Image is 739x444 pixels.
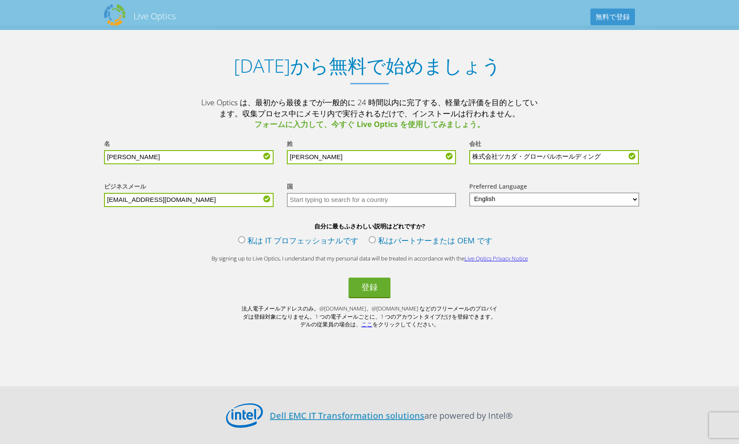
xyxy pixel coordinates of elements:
[95,55,639,77] h1: [DATE]から無料で始めましょう
[465,255,528,262] a: Live Optics Privacy Notice
[287,139,293,150] label: 姓
[469,182,527,192] label: Preferred Language
[198,255,541,263] p: By signing up to Live Optics, I understand that my personal data will be treated in accordance wi...
[104,139,110,150] label: 名
[270,409,513,422] p: are powered by Intel®
[241,305,498,329] p: 法人電子メールアドレスのみ。@[DOMAIN_NAME]、@[DOMAIN_NAME] などのフリーメールのプロバイダは登録対象になりません。1 つの電子メールごとに、1 つのアカウントタイプだ...
[238,235,358,248] label: 私は IT プロフェッショナルです
[95,222,644,231] b: 自分に最もふさわしい説明はどれですか?
[134,10,176,22] h2: Live Optics
[104,4,125,26] img: Dell Dpack
[469,139,481,150] label: 会社
[198,119,541,130] span: フォームに入力して、今すぐ Live Optics を使用してみましょう。
[590,9,635,25] a: 無料で登録
[198,97,541,130] p: Live Optics は、最初から最後までが一般的に 24 時間以内に完了する、軽量な評価を目的としています。収集プロセス中にメモリ内で実行されるだけで、インストールは行われません。
[104,182,146,193] label: ビジネスメール
[361,320,372,328] a: ここ
[270,410,424,421] a: Dell EMC IT Transformation solutions
[349,278,390,298] button: 登録
[369,235,492,248] label: 私はパートナーまたは OEM です
[287,182,293,193] label: 国
[287,193,456,207] input: Start typing to search for a country
[226,403,263,428] img: Intel Logo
